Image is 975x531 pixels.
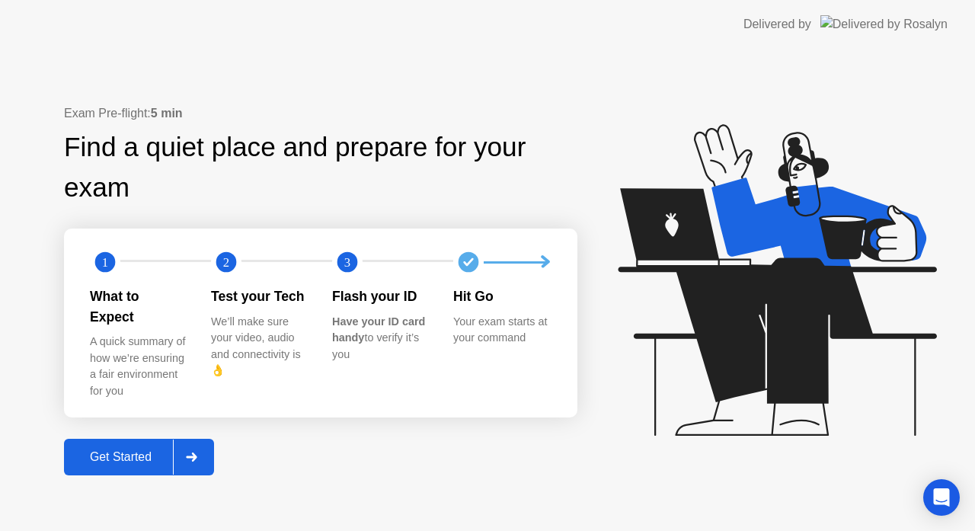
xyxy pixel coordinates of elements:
div: Exam Pre-flight: [64,104,577,123]
div: Flash your ID [332,286,429,306]
text: 1 [102,255,108,270]
b: Have your ID card handy [332,315,425,344]
b: 5 min [151,107,183,120]
div: What to Expect [90,286,187,327]
text: 3 [344,255,350,270]
div: Test your Tech [211,286,308,306]
div: Your exam starts at your command [453,314,550,347]
div: We’ll make sure your video, audio and connectivity is 👌 [211,314,308,379]
div: Find a quiet place and prepare for your exam [64,127,577,208]
button: Get Started [64,439,214,475]
div: A quick summary of how we’re ensuring a fair environment for you [90,334,187,399]
text: 2 [223,255,229,270]
div: Delivered by [743,15,811,34]
div: to verify it’s you [332,314,429,363]
div: Open Intercom Messenger [923,479,960,516]
div: Get Started [69,450,173,464]
img: Delivered by Rosalyn [820,15,948,33]
div: Hit Go [453,286,550,306]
